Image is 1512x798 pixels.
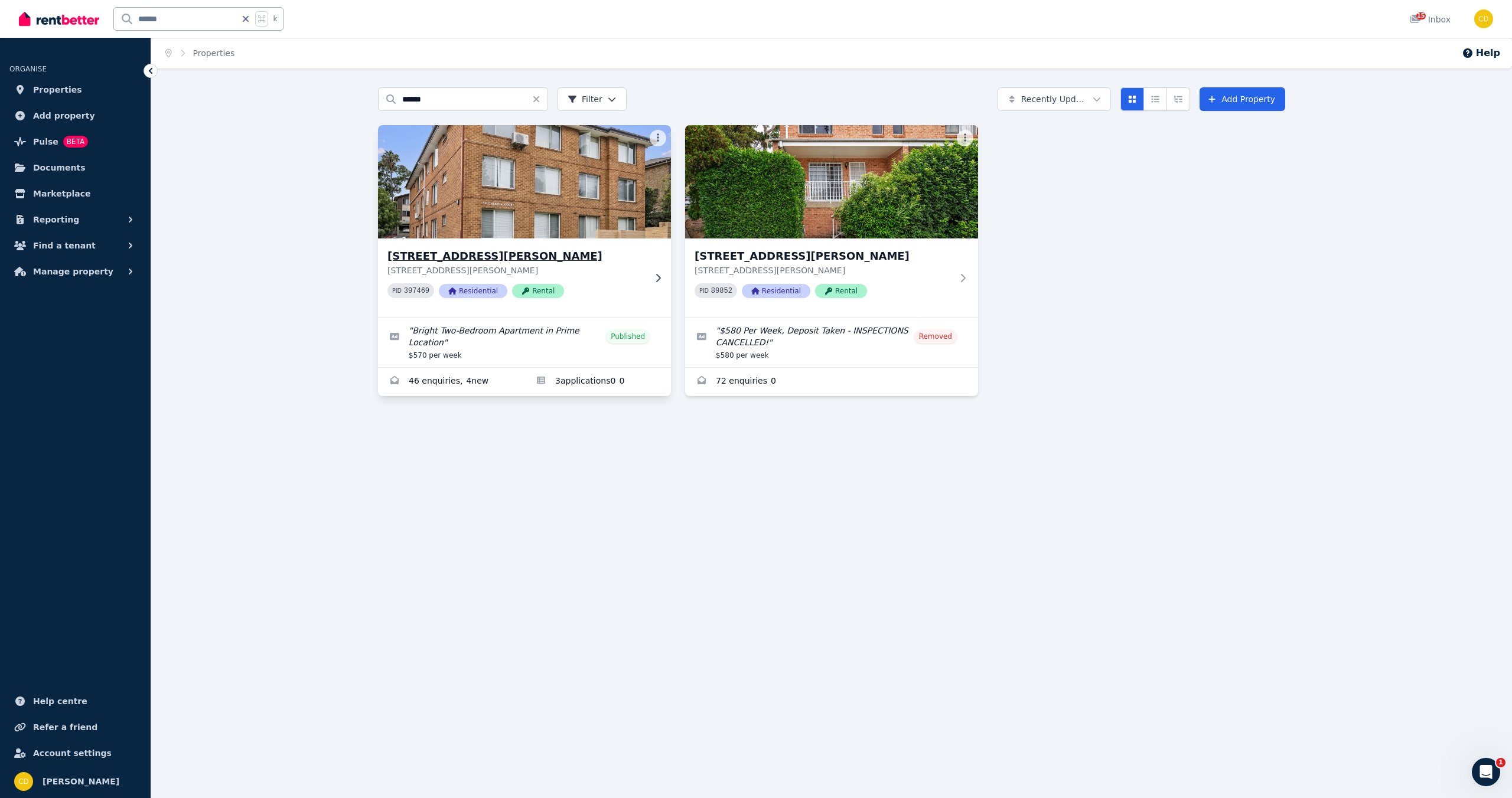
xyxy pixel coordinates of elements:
span: Reporting [33,212,79,227]
a: Help centre [9,689,141,713]
a: Properties [193,48,235,58]
h3: [STREET_ADDRESS][PERSON_NAME] [695,248,952,264]
a: Enquiries for 1/45A Weston Street, Harris Park [685,368,978,396]
small: PID [699,287,709,294]
span: Manage property [33,264,113,279]
a: Marketplace [9,182,141,205]
button: Clear search [532,87,548,111]
a: Enquiries for 10/52 Weston St, Harris Park [378,368,524,396]
a: Refer a friend [9,715,141,739]
h3: [STREET_ADDRESS][PERSON_NAME] [387,248,645,264]
div: Inbox [1409,14,1451,25]
span: Residential [439,284,507,298]
button: Help [1462,46,1500,60]
a: Account settings [9,741,141,765]
span: [PERSON_NAME] [43,774,119,789]
img: Chris Dimitropoulos [1474,9,1493,28]
a: Edit listing: Bright Two-Bedroom Apartment in Prime Location [378,318,671,367]
button: Manage property [9,260,141,283]
span: k [273,14,277,24]
span: Properties [33,83,82,97]
span: Filter [568,93,602,105]
img: RentBetter [19,10,99,28]
a: Edit listing: $580 Per Week, Deposit Taken - INSPECTIONS CANCELLED! [685,318,978,367]
img: Chris Dimitropoulos [14,772,33,791]
span: Account settings [33,746,112,760]
p: [STREET_ADDRESS][PERSON_NAME] [695,264,952,276]
button: More options [957,130,973,146]
a: Add Property [1200,87,1285,111]
button: Card view [1120,87,1144,111]
a: Documents [9,156,141,179]
span: 1 [1496,758,1506,767]
span: Rental [815,284,867,298]
button: Expanded list view [1166,87,1190,111]
a: 1/45A Weston Street, Harris Park[STREET_ADDRESS][PERSON_NAME][STREET_ADDRESS][PERSON_NAME]PID 898... [685,125,978,317]
a: 10/52 Weston St, Harris Park[STREET_ADDRESS][PERSON_NAME][STREET_ADDRESS][PERSON_NAME]PID 397469R... [378,125,671,317]
span: Pulse [33,135,58,149]
span: BETA [63,136,88,148]
a: PulseBETA [9,130,141,153]
p: [STREET_ADDRESS][PERSON_NAME] [387,264,645,276]
span: Help centre [33,694,87,708]
a: Applications for 10/52 Weston St, Harris Park [524,368,671,396]
button: Reporting [9,208,141,231]
a: Properties [9,78,141,102]
span: Find a tenant [33,238,96,253]
span: Marketplace [33,187,90,201]
span: Documents [33,161,86,175]
button: Compact list view [1143,87,1167,111]
iframe: Intercom live chat [1472,758,1500,786]
button: Recently Updated [998,87,1111,111]
button: More options [650,130,666,146]
span: Refer a friend [33,720,97,734]
button: Filter [558,87,627,111]
code: 397469 [404,287,429,295]
span: Add property [33,109,95,123]
code: 89852 [711,287,732,295]
span: 15 [1416,12,1426,19]
div: View options [1120,87,1190,111]
span: Rental [512,284,564,298]
a: Add property [9,104,141,127]
small: PID [392,287,402,294]
img: 1/45A Weston Street, Harris Park [685,125,978,238]
span: Residential [742,284,810,298]
span: ORGANISE [9,65,47,73]
nav: Breadcrumb [151,38,249,68]
button: Find a tenant [9,234,141,257]
span: Recently Updated [1021,93,1088,105]
img: 10/52 Weston St, Harris Park [371,122,679,241]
